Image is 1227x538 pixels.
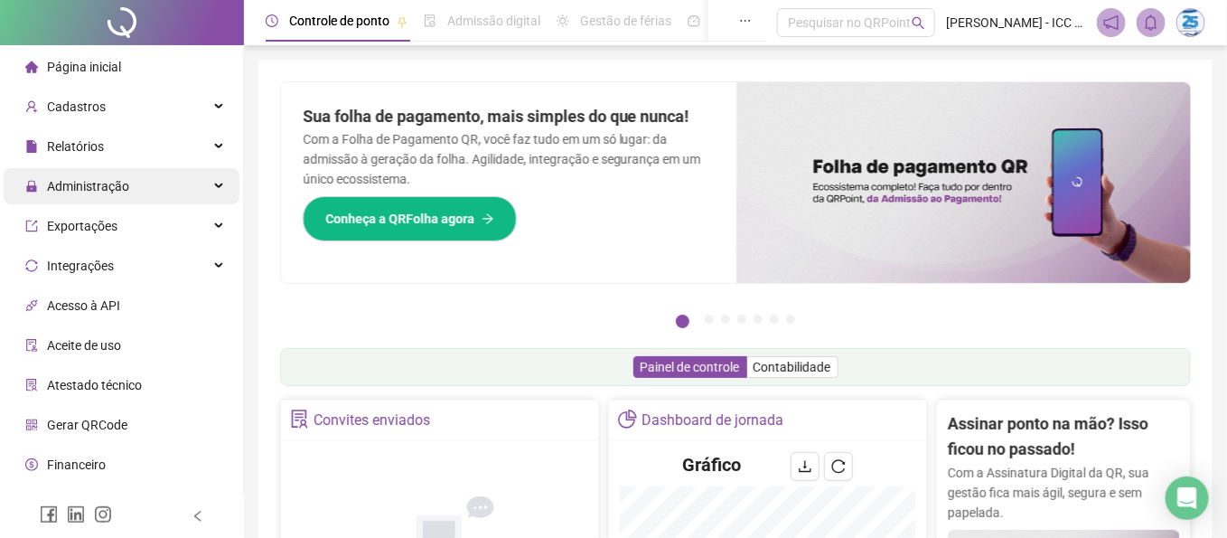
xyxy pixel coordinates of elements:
[642,405,783,436] div: Dashboard de jornada
[47,60,121,74] span: Página inicial
[737,315,746,324] button: 4
[721,315,730,324] button: 3
[1166,477,1209,520] div: Open Intercom Messenger
[424,14,436,27] span: file-done
[770,315,779,324] button: 6
[948,411,1180,463] h2: Assinar ponto na mão? Isso ficou no passado!
[325,209,474,229] span: Conheça a QRFolha agora
[67,505,85,524] span: linkedin
[754,315,763,324] button: 5
[482,212,494,225] span: arrow-right
[948,463,1180,523] p: Com a Assinatura Digital da QR, sua gestão fica mais ágil, segura e sem papelada.
[289,14,389,28] span: Controle de ponto
[25,100,38,113] span: user-add
[25,458,38,471] span: dollar
[25,140,38,153] span: file
[290,410,309,429] span: solution
[47,418,127,432] span: Gerar QRCode
[676,315,689,328] button: 1
[47,219,117,233] span: Exportações
[25,419,38,431] span: qrcode
[47,259,114,273] span: Integrações
[754,360,831,374] span: Contabilidade
[1143,14,1159,31] span: bell
[25,180,38,193] span: lock
[25,220,38,232] span: export
[912,16,925,30] span: search
[94,505,112,524] span: instagram
[946,13,1086,33] span: [PERSON_NAME] - ICC CONQUISTA SOLIDARIA
[303,129,715,189] p: Com a Folha de Pagamento QR, você faz tudo em um só lugar: da admissão à geração da folha. Agilid...
[557,14,569,27] span: sun
[447,14,540,28] span: Admissão digital
[192,510,204,523] span: left
[266,14,278,27] span: clock-circle
[47,179,129,193] span: Administração
[25,260,38,272] span: sync
[47,378,142,392] span: Atestado técnico
[1177,9,1204,36] img: 562
[618,410,637,429] span: pie-chart
[688,14,700,27] span: dashboard
[47,99,106,114] span: Cadastros
[831,459,846,474] span: reload
[25,379,38,392] span: solution
[705,315,714,324] button: 2
[47,458,106,472] span: Financeiro
[47,139,104,154] span: Relatórios
[786,315,795,324] button: 7
[1103,14,1119,31] span: notification
[303,104,715,129] h2: Sua folha de pagamento, mais simples do que nunca!
[40,505,58,524] span: facebook
[580,14,671,28] span: Gestão de férias
[736,82,1192,283] img: banner%2F8d14a306-6205-4263-8e5b-06e9a85ad873.png
[641,360,740,374] span: Painel de controle
[798,459,812,474] span: download
[47,298,120,313] span: Acesso à API
[682,452,741,477] h4: Gráfico
[25,61,38,73] span: home
[739,14,752,27] span: ellipsis
[25,339,38,352] span: audit
[303,196,517,241] button: Conheça a QRFolha agora
[397,16,407,27] span: pushpin
[25,299,38,312] span: api
[47,338,121,353] span: Aceite de uso
[314,405,430,436] div: Convites enviados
